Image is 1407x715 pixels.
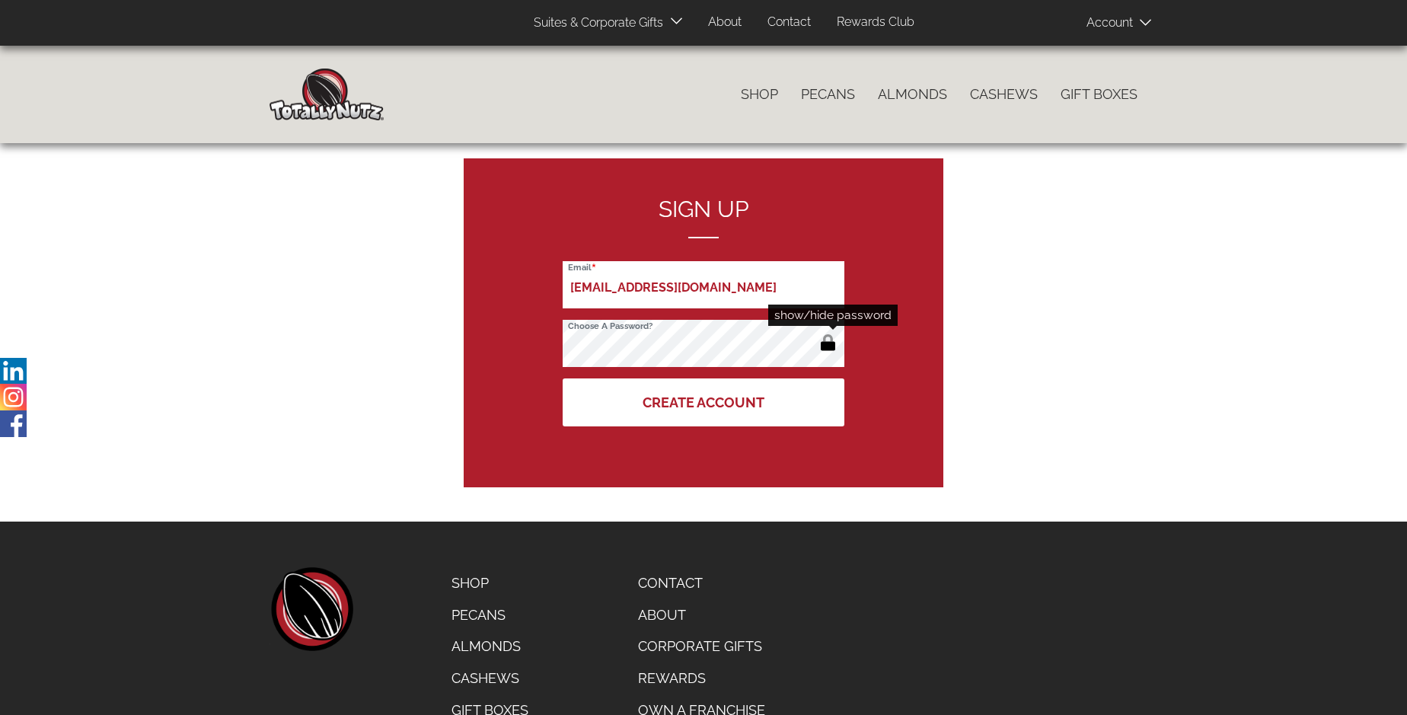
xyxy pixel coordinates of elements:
[627,662,777,694] a: Rewards
[563,261,844,308] input: Email
[627,567,777,599] a: Contact
[866,78,959,110] a: Almonds
[440,567,540,599] a: Shop
[768,305,898,326] div: show/hide password
[756,8,822,37] a: Contact
[1049,78,1149,110] a: Gift Boxes
[825,8,926,37] a: Rewards Club
[270,567,353,651] a: home
[790,78,866,110] a: Pecans
[627,599,777,631] a: About
[959,78,1049,110] a: Cashews
[440,630,540,662] a: Almonds
[627,630,777,662] a: Corporate Gifts
[522,8,668,38] a: Suites & Corporate Gifts
[729,78,790,110] a: Shop
[563,378,844,426] button: Create Account
[440,662,540,694] a: Cashews
[440,599,540,631] a: Pecans
[697,8,753,37] a: About
[563,196,844,238] h2: Sign up
[270,69,384,120] img: Home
